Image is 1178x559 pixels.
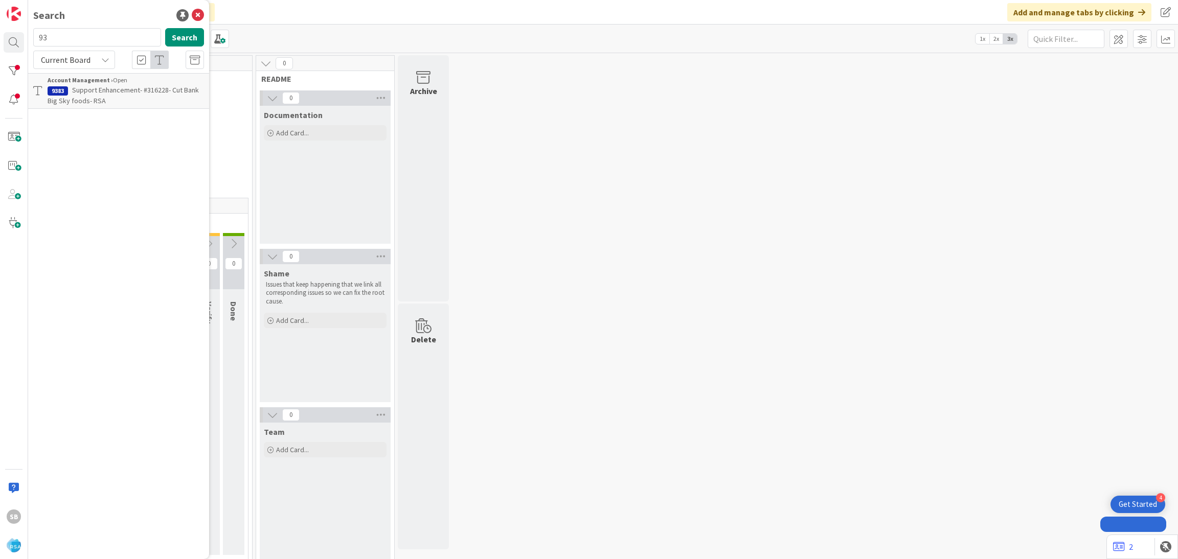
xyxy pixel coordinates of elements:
[204,301,214,323] span: Verify
[33,28,161,46] input: Search for title...
[165,28,204,46] button: Search
[264,268,289,278] span: Shame
[266,281,384,306] p: Issues that keep happening that we link all corresponding issues so we can fix the root cause.
[282,250,300,263] span: 0
[282,409,300,421] span: 0
[48,76,204,85] div: Open
[410,85,437,97] div: Archive
[276,128,309,137] span: Add Card...
[41,55,90,65] span: Current Board
[1007,3,1151,21] div: Add and manage tabs by clicking
[1003,34,1017,44] span: 3x
[229,301,239,321] span: Done
[7,538,21,552] img: avatar
[411,333,436,345] div: Delete
[7,509,21,524] div: SB
[1028,30,1104,48] input: Quick Filter...
[1119,499,1157,509] div: Get Started
[1111,496,1165,513] div: Open Get Started checklist, remaining modules: 4
[48,86,68,96] div: 9383
[276,57,293,69] span: 0
[989,34,1003,44] span: 2x
[33,8,65,23] div: Search
[1156,493,1165,502] div: 4
[976,34,989,44] span: 1x
[276,445,309,454] span: Add Card...
[276,316,309,325] span: Add Card...
[225,258,242,270] span: 0
[48,85,199,105] span: Support Enhancement- #316228- Cut Bank Big Sky foods- RSA
[261,74,381,84] span: README
[28,73,209,109] a: Account Management ›Open9383Support Enhancement- #316228- Cut Bank Big Sky foods- RSA
[200,258,218,270] span: 0
[264,427,285,437] span: Team
[264,110,323,120] span: Documentation
[1113,541,1133,553] a: 2
[7,7,21,21] img: Visit kanbanzone.com
[48,76,113,84] b: Account Management ›
[282,92,300,104] span: 0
